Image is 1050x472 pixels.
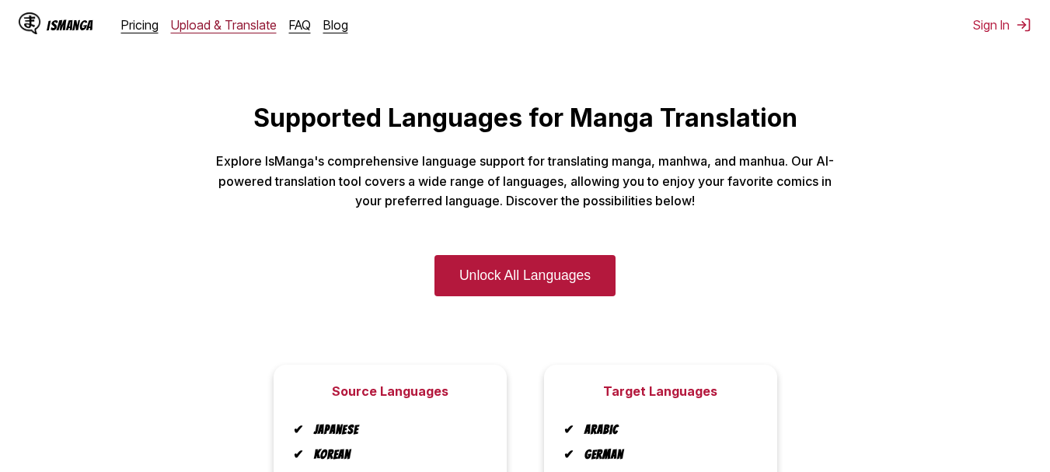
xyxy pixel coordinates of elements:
[289,17,311,33] a: FAQ
[171,17,277,33] a: Upload & Translate
[12,103,1038,133] h1: Supported Languages for Manga Translation
[305,418,488,442] li: Japanese
[434,255,616,296] a: Unlock All Languages
[19,12,121,37] a: IsManga LogoIsManga
[47,18,93,33] div: IsManga
[19,12,40,34] img: IsManga Logo
[323,17,348,33] a: Blog
[973,17,1031,33] button: Sign In
[332,383,448,399] h2: Source Languages
[575,418,759,442] li: Arabic
[305,442,488,467] li: Korean
[215,152,836,212] p: Explore IsManga's comprehensive language support for translating manga, manhwa, and manhua. Our A...
[603,383,717,399] h2: Target Languages
[121,17,159,33] a: Pricing
[1016,17,1031,33] img: Sign out
[575,442,759,467] li: German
